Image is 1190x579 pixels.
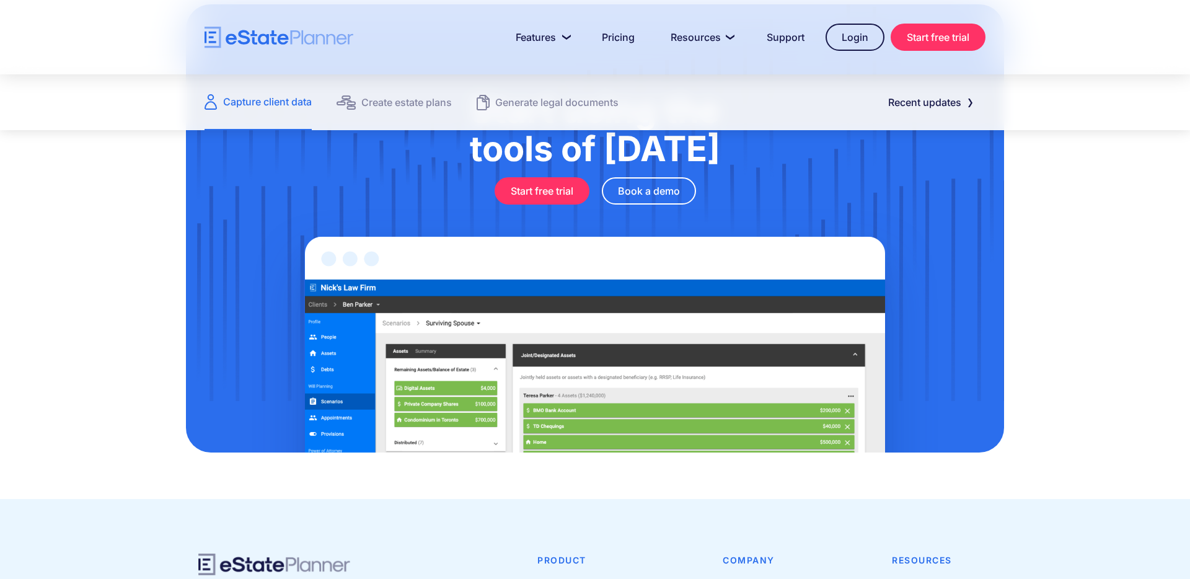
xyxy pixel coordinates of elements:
h4: Company [723,554,792,567]
a: Start free trial [495,177,589,205]
a: Pricing [587,25,650,50]
a: Create estate plans [337,74,452,130]
div: Generate legal documents [495,94,619,111]
a: Generate legal documents [477,74,619,130]
a: Recent updates [873,90,985,115]
a: Features [501,25,581,50]
a: Login [826,24,884,51]
a: Support [752,25,819,50]
a: Book a demo [602,177,696,205]
a: home [205,27,353,48]
a: Capture client data [205,74,312,130]
h4: Resources [892,554,952,567]
div: Capture client data [223,93,312,110]
a: Start free trial [891,24,985,51]
div: Create estate plans [361,94,452,111]
a: Resources [656,25,746,50]
div: Recent updates [888,94,961,111]
h4: Product [537,554,648,567]
h1: Start using the tools of [DATE] [248,91,942,168]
